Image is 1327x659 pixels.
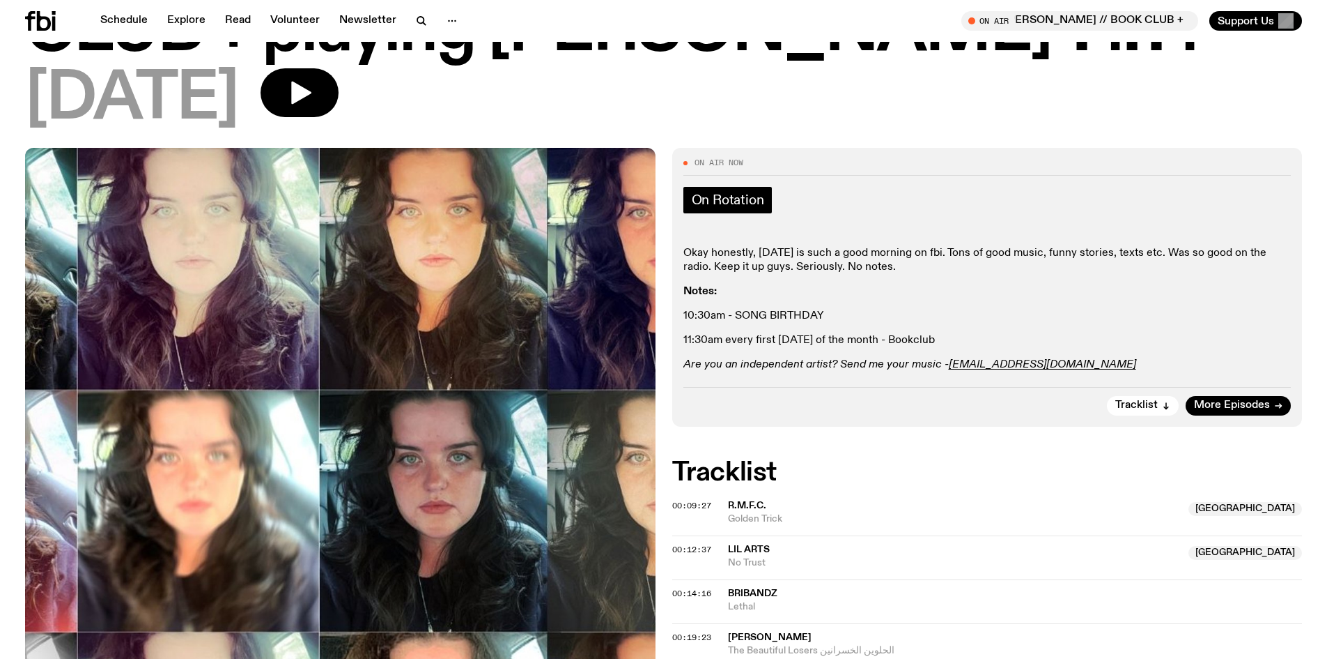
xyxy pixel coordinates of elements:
button: On AirMornings with [PERSON_NAME] // BOOK CLUB + playing [PERSON_NAME] ?1!?1 [961,11,1198,31]
p: 11:30am every first [DATE] of the month - Bookclub [683,334,1291,347]
h2: Tracklist [672,460,1303,485]
span: No Trust [728,556,1181,570]
span: The Beautiful Losers الحلوين الخسرانين [728,644,1303,658]
span: Lethal [728,600,1303,614]
p: Okay honestly, [DATE] is such a good morning on fbi. Tons of good music, funny stories, texts etc... [683,247,1291,273]
span: [GEOGRAPHIC_DATA] [1188,546,1302,560]
span: 00:12:37 [672,544,711,555]
span: Tracklist [1115,400,1158,411]
span: R.M.F.C. [728,501,766,510]
p: 10:30am - SONG BIRTHDAY [683,310,1291,323]
a: On Rotation [683,187,773,213]
span: Golden Trick [728,513,1181,526]
a: Read [217,11,259,31]
span: On Rotation [692,192,764,208]
span: Bribandz [728,589,777,598]
em: Are you an independent artist? Send me your music - [683,359,949,370]
span: [DATE] [25,68,238,131]
span: lil arts [728,545,770,554]
span: On Air Now [694,159,743,167]
a: Explore [159,11,214,31]
a: Volunteer [262,11,328,31]
span: 00:09:27 [672,500,711,511]
span: 00:14:16 [672,588,711,599]
span: More Episodes [1194,400,1270,411]
span: Support Us [1218,15,1274,27]
a: [EMAIL_ADDRESS][DOMAIN_NAME] [949,359,1136,370]
button: Support Us [1209,11,1302,31]
a: Schedule [92,11,156,31]
button: Tracklist [1107,396,1179,416]
a: Newsletter [331,11,405,31]
span: 00:19:23 [672,632,711,643]
strong: Notes: [683,286,717,297]
span: [PERSON_NAME] [728,633,812,642]
span: [GEOGRAPHIC_DATA] [1188,502,1302,516]
a: More Episodes [1186,396,1291,416]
